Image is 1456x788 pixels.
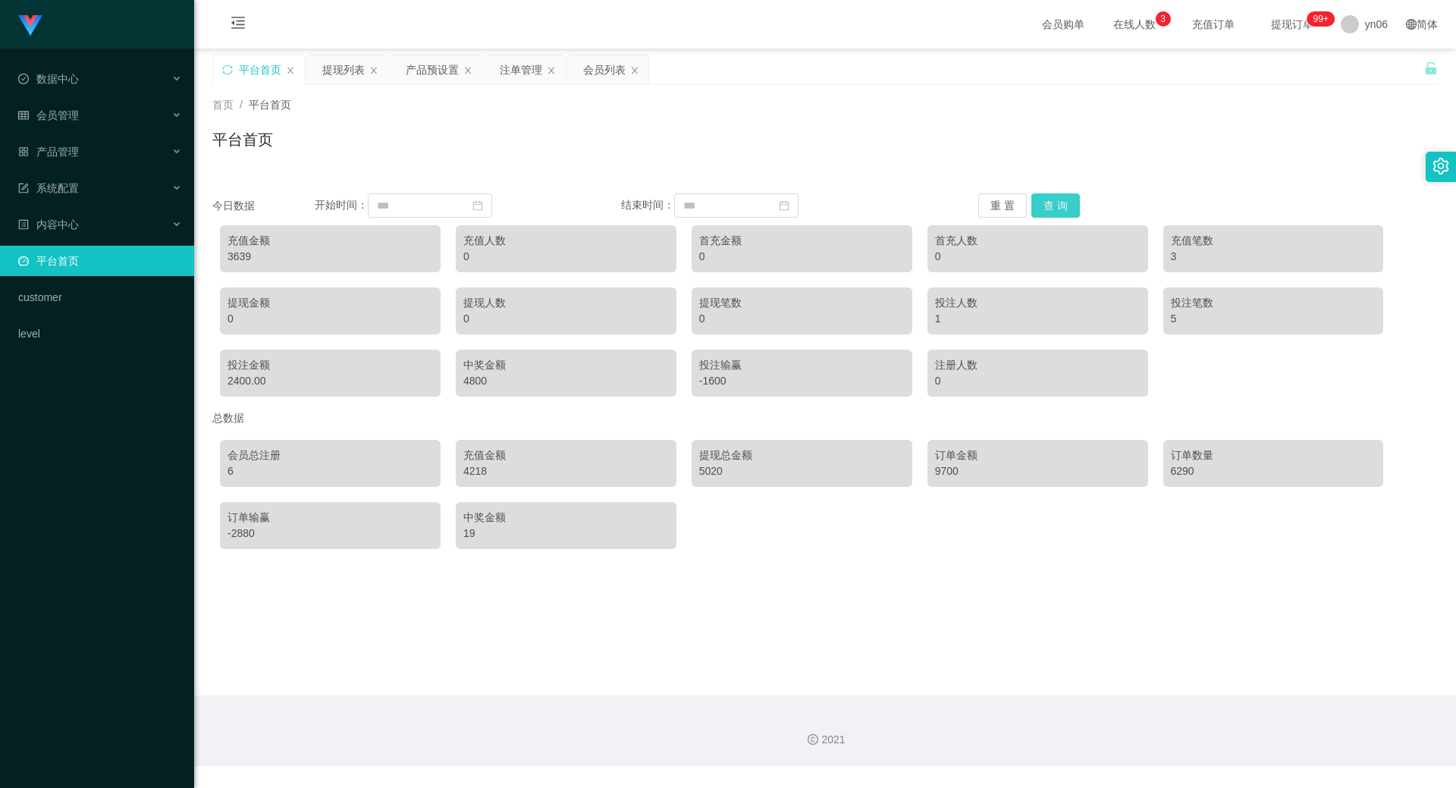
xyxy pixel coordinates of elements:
div: 中奖金额 [463,357,669,373]
sup: 268 [1307,11,1334,27]
div: 产品预设置 [406,55,459,84]
div: 19 [463,526,669,542]
div: 6 [227,463,433,479]
div: 2400.00 [227,373,433,389]
div: 会员总注册 [227,447,433,463]
i: 图标: close [547,66,556,75]
img: logo.9652507e.png [18,15,42,36]
span: 结束时间： [621,199,674,211]
div: 充值人数 [463,233,669,249]
div: 3639 [227,249,433,265]
i: 图标: table [18,110,29,121]
i: 图标: sync [222,64,233,75]
div: 提现总金额 [699,447,905,463]
div: 提现金额 [227,295,433,311]
div: 会员列表 [583,55,626,84]
i: 图标: menu-fold [212,1,264,49]
div: 5020 [699,463,905,479]
div: 0 [699,249,905,265]
div: 充值笔数 [1171,233,1376,249]
a: 图标: dashboard平台首页 [18,246,182,276]
span: 提现订单 [1263,19,1321,30]
div: 首充金额 [699,233,905,249]
div: 充值金额 [227,233,433,249]
i: 图标: profile [18,219,29,230]
span: 在线人数 [1106,19,1163,30]
div: 0 [935,373,1141,389]
i: 图标: global [1406,19,1417,30]
span: 产品管理 [18,146,79,158]
i: 图标: setting [1432,158,1449,174]
div: 2021 [206,732,1444,748]
div: -2880 [227,526,433,542]
button: 重 置 [978,193,1027,218]
span: 内容中心 [18,218,79,231]
i: 图标: close [286,66,295,75]
div: 0 [935,249,1141,265]
span: 会员管理 [18,109,79,121]
div: 0 [227,311,433,327]
span: 系统配置 [18,182,79,194]
i: 图标: check-circle-o [18,74,29,84]
div: 注册人数 [935,357,1141,373]
span: 开始时间： [315,199,368,211]
div: 0 [463,311,669,327]
div: 订单金额 [935,447,1141,463]
div: 提现人数 [463,295,669,311]
i: 图标: close [463,66,472,75]
div: 注单管理 [500,55,542,84]
div: -1600 [699,373,905,389]
div: 3 [1171,249,1376,265]
div: 订单输赢 [227,510,433,526]
a: level [18,319,182,349]
div: 订单数量 [1171,447,1376,463]
div: 总数据 [212,404,1438,432]
span: / [240,99,243,111]
div: 提现笔数 [699,295,905,311]
div: 投注人数 [935,295,1141,311]
i: 图标: close [630,66,639,75]
div: 4218 [463,463,669,479]
div: 投注笔数 [1171,295,1376,311]
span: 充值订单 [1185,19,1242,30]
div: 充值金额 [463,447,669,463]
p: 3 [1160,11,1166,27]
i: 图标: calendar [779,200,789,211]
a: customer [18,282,182,312]
span: 数据中心 [18,73,79,85]
div: 5 [1171,311,1376,327]
div: 投注金额 [227,357,433,373]
div: 1 [935,311,1141,327]
div: 6290 [1171,463,1376,479]
div: 首充人数 [935,233,1141,249]
div: 投注输赢 [699,357,905,373]
div: 9700 [935,463,1141,479]
i: 图标: close [369,66,378,75]
i: 图标: calendar [472,200,483,211]
div: 中奖金额 [463,510,669,526]
i: 图标: unlock [1424,61,1438,75]
span: 首页 [212,99,234,111]
div: 平台首页 [239,55,281,84]
div: 今日数据 [212,198,315,214]
i: 图标: form [18,183,29,193]
button: 查 询 [1031,193,1080,218]
div: 4800 [463,373,669,389]
sup: 3 [1156,11,1171,27]
span: 平台首页 [249,99,291,111]
div: 提现列表 [322,55,365,84]
i: 图标: copyright [808,734,818,745]
h1: 平台首页 [212,128,273,151]
i: 图标: appstore-o [18,146,29,157]
div: 0 [699,311,905,327]
div: 0 [463,249,669,265]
